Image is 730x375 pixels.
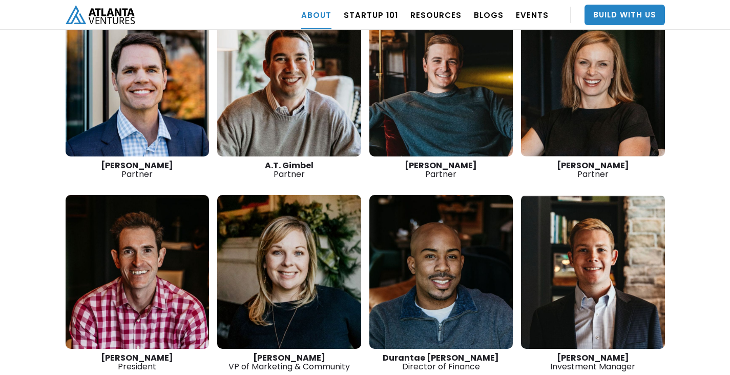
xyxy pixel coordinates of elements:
[253,352,325,364] strong: [PERSON_NAME]
[369,161,513,179] div: Partner
[301,1,331,29] a: ABOUT
[383,352,499,364] strong: Durantae [PERSON_NAME]
[344,1,398,29] a: Startup 101
[405,160,477,171] strong: [PERSON_NAME]
[369,353,513,371] div: Director of Finance
[521,161,665,179] div: Partner
[66,161,210,179] div: Partner
[516,1,549,29] a: EVENTS
[557,352,629,364] strong: [PERSON_NAME]
[521,353,665,371] div: Investment Manager
[101,352,173,364] strong: [PERSON_NAME]
[585,5,665,25] a: Build With Us
[557,160,629,171] strong: [PERSON_NAME]
[101,160,173,171] strong: [PERSON_NAME]
[265,160,314,171] strong: A.T. Gimbel
[217,161,361,179] div: Partner
[474,1,504,29] a: BLOGS
[410,1,462,29] a: RESOURCES
[217,353,361,371] div: VP of Marketing & Community
[66,353,210,371] div: President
